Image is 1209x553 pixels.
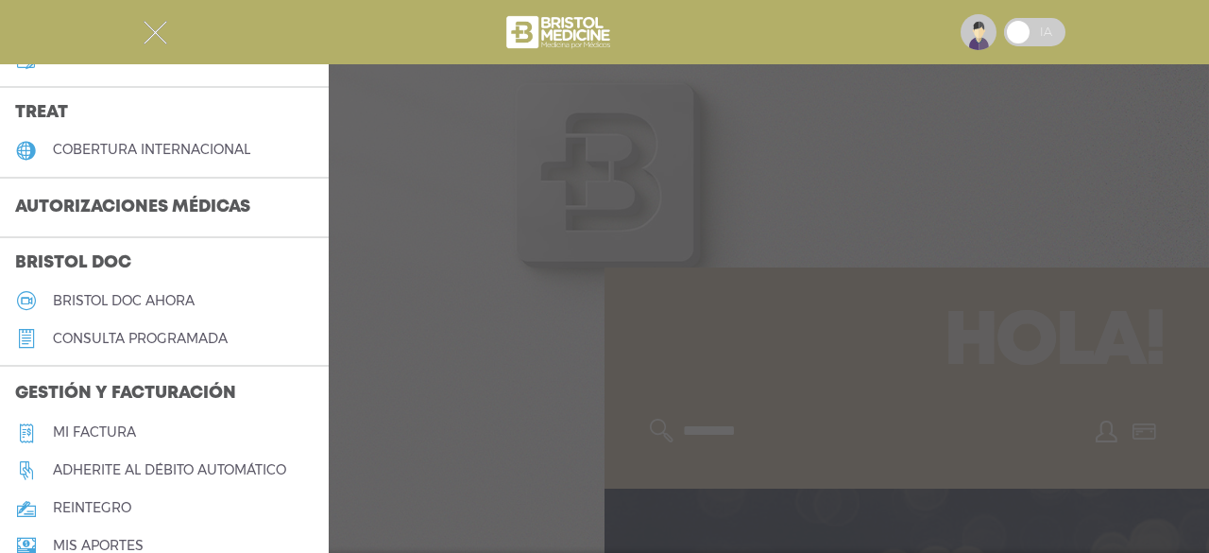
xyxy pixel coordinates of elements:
[53,52,166,68] h5: Mi plan médico
[144,21,167,44] img: Cober_menu-close-white.svg
[503,9,616,55] img: bristol-medicine-blanco.png
[53,293,195,309] h5: Bristol doc ahora
[53,424,136,441] h5: Mi factura
[53,331,228,347] h5: consulta programada
[53,500,131,516] h5: reintegro
[53,142,250,158] h5: cobertura internacional
[53,462,286,478] h5: Adherite al débito automático
[961,14,996,50] img: profile-placeholder.svg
